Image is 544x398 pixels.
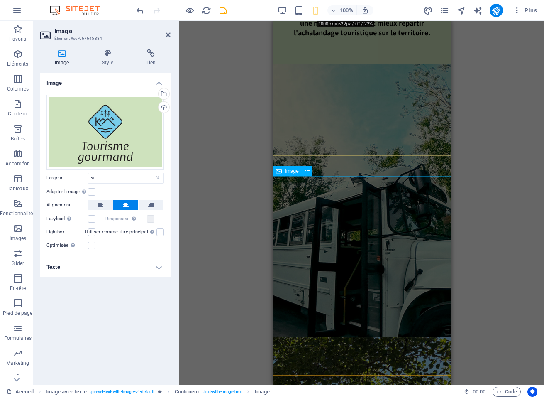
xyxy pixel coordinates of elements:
[285,169,299,174] span: Image
[54,27,171,35] h2: Image
[9,36,26,42] p: Favoris
[478,388,480,395] span: :
[490,4,503,17] button: publish
[7,61,28,67] p: Éléments
[135,5,145,15] button: undo
[423,6,433,15] i: Design (Ctrl+Alt+Y)
[46,187,88,197] label: Adapter l'image
[10,285,26,292] p: En-tête
[132,49,171,66] h4: Lien
[423,5,433,15] button: design
[90,387,154,397] span: . preset-text-with-image-v4-default
[40,49,87,66] h4: Image
[361,7,369,14] i: Lors du redimensionnement, ajuster automatiquement le niveau de zoom en fonction de l'appareil sé...
[46,200,88,210] label: Alignement
[327,5,357,15] button: 100%
[456,5,466,15] button: navigator
[46,387,87,397] span: Cliquez pour sélectionner. Double-cliquez pour modifier.
[4,335,32,341] p: Formulaires
[255,387,270,397] span: Cliquez pour sélectionner. Double-cliquez pour modifier.
[473,5,483,15] button: text_generator
[105,214,147,224] label: Responsive
[527,387,537,397] button: Usercentrics
[456,6,466,15] i: Navigateur
[7,185,28,192] p: Tableaux
[85,227,156,237] label: Utiliser comme titre principal
[40,73,171,88] h4: Image
[7,387,34,397] a: Cliquez pour annuler la sélection. Double-cliquez pour ouvrir Pages.
[340,5,353,15] h6: 100%
[202,6,211,15] i: Actualiser la page
[513,6,537,15] span: Plus
[46,176,88,180] label: Largeur
[6,360,29,366] p: Marketing
[54,35,154,42] h3: Élément #ed-967645884
[135,6,145,15] i: Annuler : Modifier l'image (Ctrl+Z)
[491,6,501,15] i: Publier
[87,49,131,66] h4: Style
[40,257,171,277] h4: Texte
[201,5,211,15] button: reload
[473,6,483,15] i: AI Writer
[11,135,25,142] p: Boîtes
[510,4,540,17] button: Plus
[46,387,270,397] nav: breadcrumb
[175,387,200,397] span: Cliquez pour sélectionner. Double-cliquez pour modifier.
[493,387,521,397] button: Code
[7,86,29,92] p: Colonnes
[46,227,88,237] label: Lightbox
[158,389,162,394] i: Cet élément est une présélection personnalisable.
[48,5,110,15] img: Editor Logo
[185,5,195,15] button: Cliquez ici pour quitter le mode Aperçu et poursuivre l'édition.
[473,387,485,397] span: 00 00
[12,260,24,267] p: Slider
[5,160,30,167] p: Accordéon
[464,387,486,397] h6: Durée de la session
[8,111,27,117] p: Contenu
[46,241,88,251] label: Optimisée
[218,6,228,15] i: Enregistrer (Ctrl+S)
[440,6,449,15] i: Pages (Ctrl+Alt+S)
[218,5,228,15] button: save
[10,235,27,242] p: Images
[46,214,88,224] label: Lazyload
[46,95,164,170] div: 1-o389F7Kg8dQZPwRhFVVysA-Rli8NmR-KIeN8I1F9H7FYg.jpg
[440,5,450,15] button: pages
[496,387,517,397] span: Code
[203,387,242,397] span: . text-with-image-box
[3,310,32,317] p: Pied de page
